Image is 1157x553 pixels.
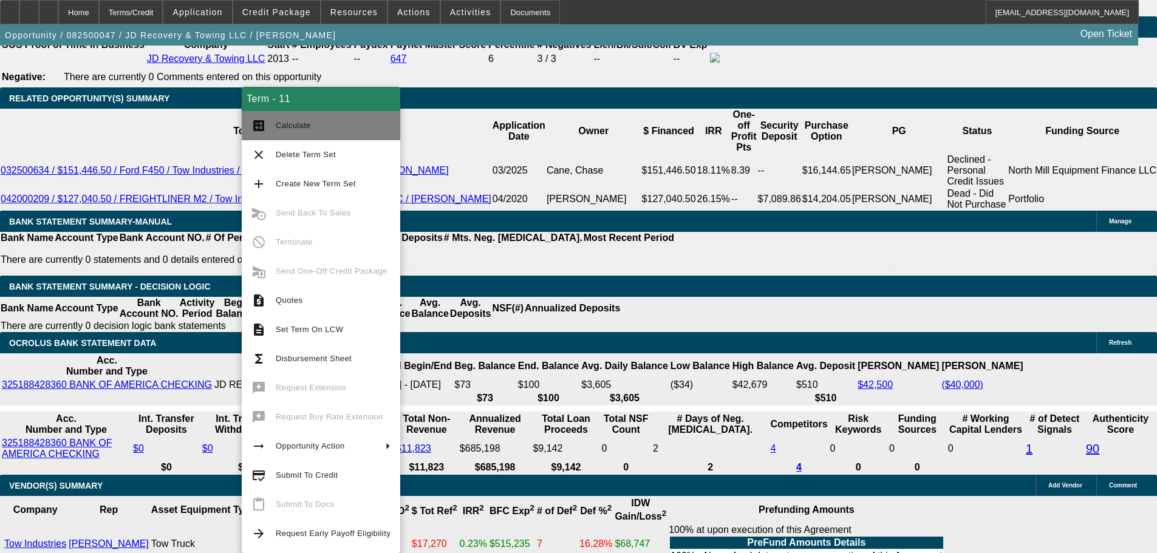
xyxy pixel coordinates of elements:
span: There are currently 0 Comments entered on this opportunity [64,72,321,82]
td: 26.15% [697,188,731,211]
td: Declined - Personal Credit Issues [947,154,1008,188]
b: $ Tot Ref [412,506,457,516]
th: Total Loan Proceeds [532,413,599,436]
th: PG [852,109,947,154]
td: [DATE] - [DATE] [370,379,452,391]
a: 4 [770,443,776,453]
td: [PERSON_NAME] [546,188,641,211]
th: High Balance [732,355,794,378]
span: Calculate [276,121,311,130]
th: [PERSON_NAME] [857,355,940,378]
th: $3,605 [581,392,669,404]
span: Disbursement Sheet [276,354,352,363]
mat-icon: arrow_forward [251,526,266,541]
a: $0 [202,443,213,453]
td: $100 [517,379,579,391]
th: NSF(#) [491,297,524,320]
b: Prefunding Amounts [759,504,855,515]
a: JD Recovery & Towing LLC [147,53,265,64]
td: -- [757,154,802,188]
th: Annualized Deposits [524,297,621,320]
th: One-off Profit Pts [731,109,757,154]
th: Avg. Balance [411,297,449,320]
a: [PERSON_NAME] [69,538,149,549]
td: -- [353,52,389,66]
th: Funding Sources [889,413,946,436]
td: 18.11% [697,154,731,188]
span: Opportunity Action [276,441,345,450]
td: Dead - Did Not Purchase [947,188,1008,211]
th: $0 [202,461,285,473]
td: 2 [652,437,768,460]
span: Quotes [276,296,302,305]
mat-icon: description [251,322,266,337]
a: 325188428360 BANK OF AMERICA CHECKING [2,438,112,459]
td: 03/2025 [492,154,546,188]
a: 325188428360 BANK OF AMERICA CHECKING [2,379,212,390]
th: # Days of Neg. [MEDICAL_DATA]. [652,413,768,436]
a: ($40,000) [941,379,983,390]
mat-icon: credit_score [251,468,266,483]
th: $0 [132,461,200,473]
b: PreFund Amounts Details [747,537,865,548]
td: 0 [830,437,887,460]
span: Manage [1109,218,1131,225]
td: $127,040.50 [641,188,697,211]
th: Avg. Daily Balance [581,355,669,378]
span: OCROLUS BANK STATEMENT DATA [9,338,156,348]
th: Beg. Balance [215,297,253,320]
th: Acc. Number and Type [1,413,131,436]
mat-icon: clear [251,148,266,162]
a: $0 [133,443,144,453]
span: Submit To Credit [276,470,338,480]
th: Bank Account NO. [119,297,179,320]
a: 647 [391,53,407,64]
span: Comment [1109,482,1137,489]
b: IDW Gain/Loss [615,498,666,521]
th: Acc. Holder Name [214,355,369,378]
div: 6 [488,53,534,64]
td: $16,144.65 [802,154,852,188]
th: 0 [830,461,887,473]
th: $11,823 [395,461,458,473]
th: # Working Capital Lenders [947,413,1024,436]
b: IRR [463,506,484,516]
div: $685,198 [460,443,531,454]
th: Competitors [770,413,828,436]
td: ($34) [670,379,731,391]
span: Request Early Payoff Eligibility [276,529,391,538]
span: Actions [397,7,431,17]
td: -- [731,188,757,211]
th: $100 [517,392,579,404]
td: $42,679 [732,379,794,391]
span: Application [172,7,222,17]
td: 04/2020 [492,188,546,211]
b: Negative: [2,72,46,82]
th: Annualized Revenue [459,413,531,436]
a: Tow Industries [4,538,66,549]
sup: 2 [607,503,612,512]
sup: 2 [573,503,577,512]
span: Refresh [1109,339,1131,346]
span: -- [292,53,299,64]
th: 2 [652,461,768,473]
th: IRR [697,109,731,154]
th: Avg. Deposits [449,297,492,320]
a: 4 [796,462,802,472]
td: -- [673,52,708,66]
th: Funding Source [1008,109,1157,154]
td: $73 [454,379,516,391]
span: 0 [948,443,954,453]
mat-icon: arrow_right_alt [251,439,266,453]
td: -- [593,52,671,66]
td: 2013 [267,52,290,66]
span: VENDOR(S) SUMMARY [9,481,103,490]
button: Activities [441,1,500,24]
button: Actions [388,1,440,24]
a: 042000209 / $127,040.50 / FREIGHTLINER M2 / Tow Industries / JD Recovery & Towing LLC / [PERSON_N... [1,194,491,204]
td: $9,142 [532,437,599,460]
a: 90 [1086,442,1099,455]
span: Delete Term Set [276,150,336,159]
span: BANK STATEMENT SUMMARY-MANUAL [9,217,172,226]
th: Total Non-Revenue [395,413,458,436]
